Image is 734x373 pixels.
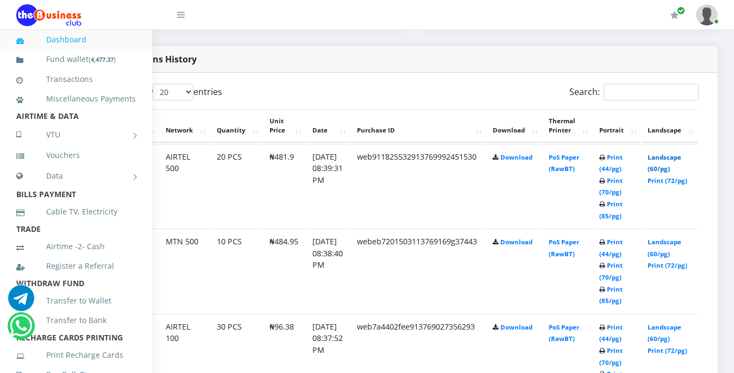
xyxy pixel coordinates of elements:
[500,238,532,246] a: Download
[350,109,485,143] th: Purchase ID: activate to sort column ascending
[599,238,623,258] a: Print (44/pg)
[16,4,81,26] img: Logo
[16,47,136,72] a: Fund wallet[4,477.37]
[89,55,116,64] small: [ ]
[486,109,541,143] th: Download: activate to sort column ascending
[648,176,687,185] a: Print (72/pg)
[210,229,262,313] td: 10 PCS
[306,229,349,313] td: [DATE] 08:38:40 PM
[648,261,687,269] a: Print (72/pg)
[670,11,679,20] i: Renew/Upgrade Subscription
[648,323,681,343] a: Landscape (60/pg)
[542,109,592,143] th: Thermal Printer: activate to sort column ascending
[16,67,136,92] a: Transactions
[16,234,136,259] a: Airtime -2- Cash
[350,229,485,313] td: webeb7201503113769169g37443
[122,53,197,65] strong: Bulk Pins History
[8,293,34,311] a: Chat for support
[500,153,532,161] a: Download
[16,343,136,368] a: Print Recharge Cards
[641,109,698,143] th: Landscape: activate to sort column ascending
[159,144,209,228] td: AIRTEL 500
[599,346,623,366] a: Print (70/pg)
[159,109,209,143] th: Network: activate to sort column ascending
[648,346,687,355] a: Print (72/pg)
[549,323,579,343] a: PoS Paper (RawBT)
[16,288,136,313] a: Transfer to Wallet
[593,109,640,143] th: Portrait: activate to sort column ascending
[10,321,32,339] a: Chat for support
[599,153,623,173] a: Print (44/pg)
[604,84,699,100] input: Search:
[16,254,136,279] a: Register a Referral
[91,55,114,64] b: 4,477.37
[16,308,136,333] a: Transfer to Bank
[599,261,623,281] a: Print (70/pg)
[500,323,532,331] a: Download
[16,162,136,189] a: Data
[306,144,349,228] td: [DATE] 08:39:31 PM
[263,144,305,228] td: ₦481.9
[599,200,623,220] a: Print (85/pg)
[549,153,579,173] a: PoS Paper (RawBT)
[16,121,136,148] a: VTU
[16,199,136,224] a: Cable TV, Electricity
[696,4,718,26] img: User
[599,176,623,197] a: Print (70/pg)
[210,144,262,228] td: 20 PCS
[599,323,623,343] a: Print (44/pg)
[153,84,193,100] select: Showentries
[16,27,136,52] a: Dashboard
[306,109,349,143] th: Date: activate to sort column ascending
[569,84,699,100] label: Search:
[16,143,136,168] a: Vouchers
[350,144,485,228] td: web911825532913769992451530
[648,153,681,173] a: Landscape (60/pg)
[263,229,305,313] td: ₦484.95
[16,86,136,111] a: Miscellaneous Payments
[210,109,262,143] th: Quantity: activate to sort column ascending
[648,238,681,258] a: Landscape (60/pg)
[549,238,579,258] a: PoS Paper (RawBT)
[263,109,305,143] th: Unit Price: activate to sort column ascending
[599,285,623,305] a: Print (85/pg)
[130,84,222,100] label: Show entries
[677,7,685,15] span: Renew/Upgrade Subscription
[159,229,209,313] td: MTN 500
